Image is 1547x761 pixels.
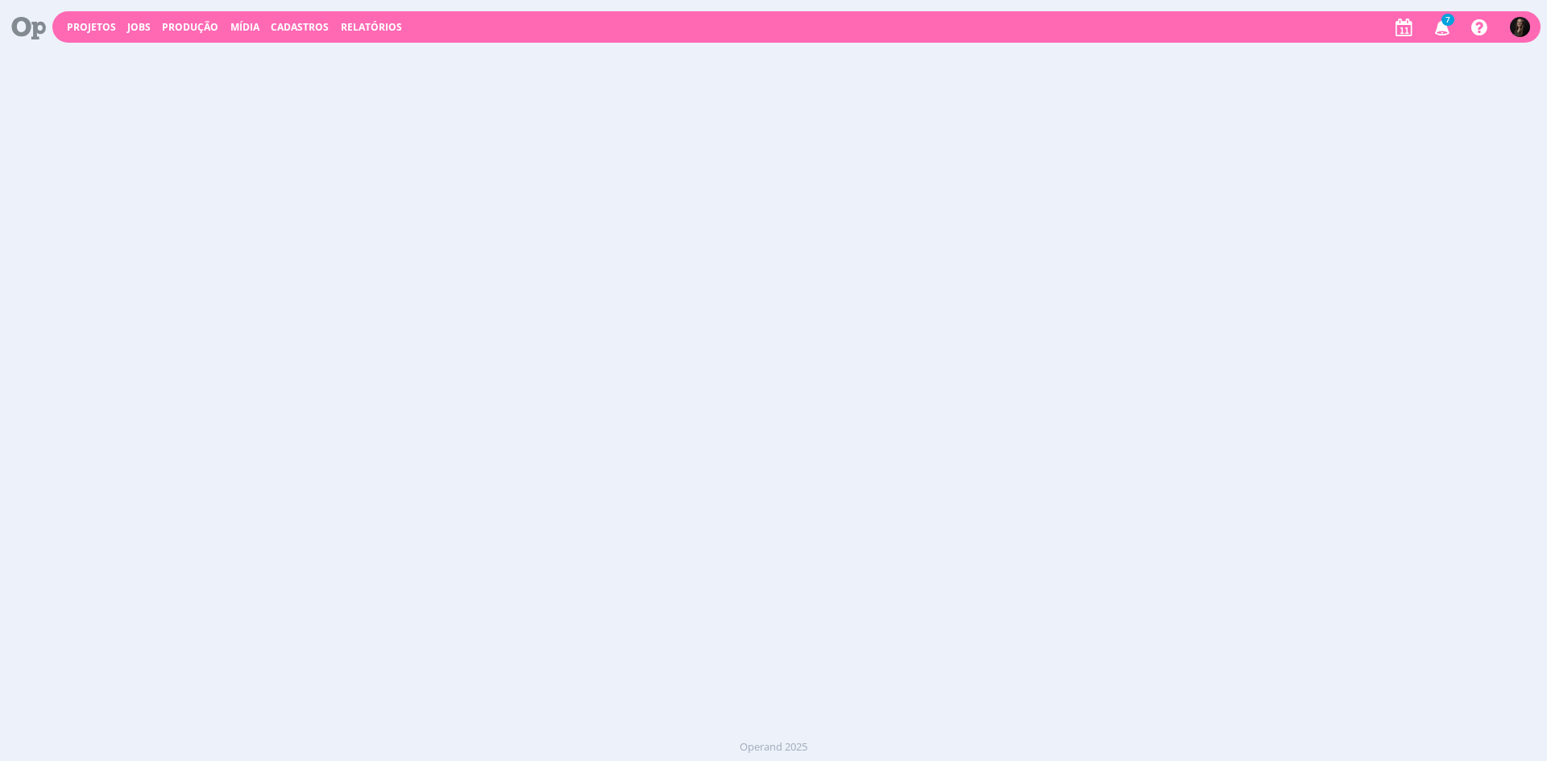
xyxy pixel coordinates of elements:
[271,20,329,34] span: Cadastros
[336,21,407,34] button: Relatórios
[226,21,264,34] button: Mídia
[230,20,259,34] a: Mídia
[62,21,121,34] button: Projetos
[1441,14,1454,26] span: 7
[1510,17,1530,37] img: N
[162,20,218,34] a: Produção
[67,20,116,34] a: Projetos
[122,21,156,34] button: Jobs
[1425,13,1458,42] button: 7
[266,21,334,34] button: Cadastros
[1509,13,1531,41] button: N
[341,20,402,34] a: Relatórios
[127,20,151,34] a: Jobs
[157,21,223,34] button: Produção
